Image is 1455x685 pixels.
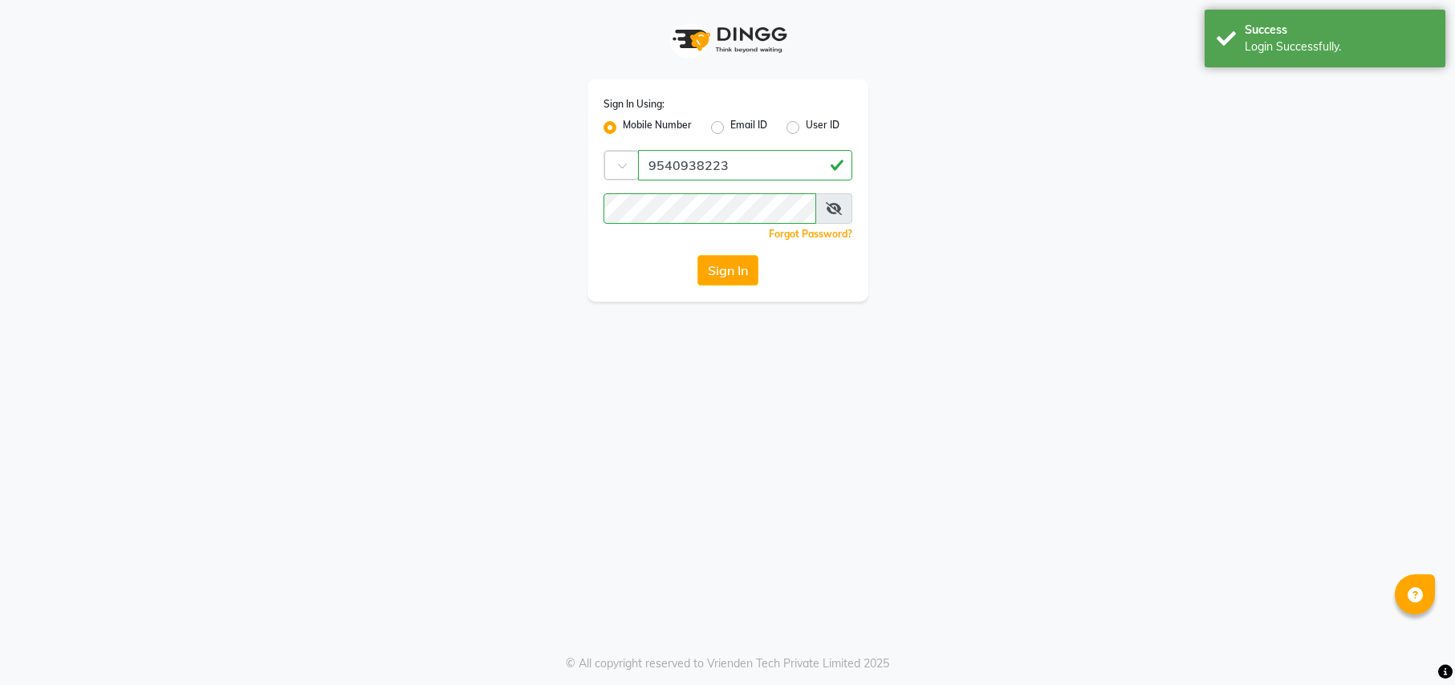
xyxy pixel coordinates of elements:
div: Login Successfully. [1245,39,1433,55]
iframe: chat widget [1388,621,1439,669]
label: Sign In Using: [604,97,665,111]
input: Username [638,150,852,180]
label: Mobile Number [623,118,692,137]
img: logo1.svg [664,16,792,63]
input: Username [604,193,816,224]
label: Email ID [730,118,767,137]
button: Sign In [697,255,758,286]
label: User ID [806,118,839,137]
a: Forgot Password? [769,228,852,240]
div: Success [1245,22,1433,39]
